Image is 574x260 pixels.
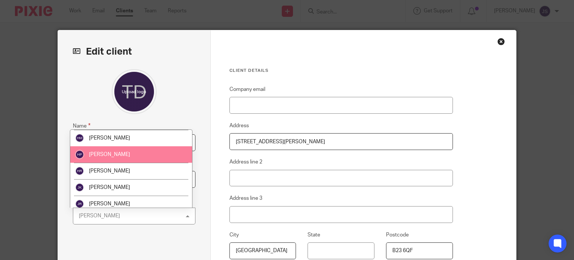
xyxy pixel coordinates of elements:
span: [PERSON_NAME] [89,201,130,207]
span: [PERSON_NAME] [89,168,130,174]
img: svg%3E [75,199,84,208]
label: State [308,231,320,239]
img: svg%3E [75,150,84,159]
span: [PERSON_NAME] [89,185,130,190]
span: [PERSON_NAME] [89,152,130,157]
span: [PERSON_NAME] [89,135,130,141]
label: Address line 3 [229,195,262,202]
h3: Client details [229,68,453,74]
div: [PERSON_NAME] [79,213,120,218]
label: Address line 2 [229,158,262,166]
div: Close this dialog window [497,38,505,45]
label: Address [229,122,249,129]
label: Postcode [386,231,409,239]
label: Name [73,122,90,130]
img: svg%3E [75,134,84,143]
img: svg%3E [75,166,84,175]
label: City [229,231,239,239]
img: svg%3E [75,183,84,192]
label: Company email [229,86,265,93]
h2: Edit client [73,45,195,58]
